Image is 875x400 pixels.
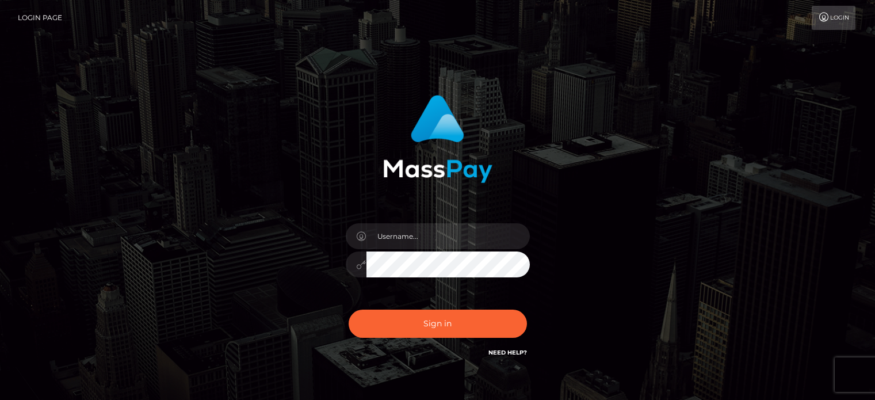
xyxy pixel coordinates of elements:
[488,349,527,356] a: Need Help?
[383,95,492,183] img: MassPay Login
[366,223,530,249] input: Username...
[18,6,62,30] a: Login Page
[812,6,855,30] a: Login
[349,310,527,338] button: Sign in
